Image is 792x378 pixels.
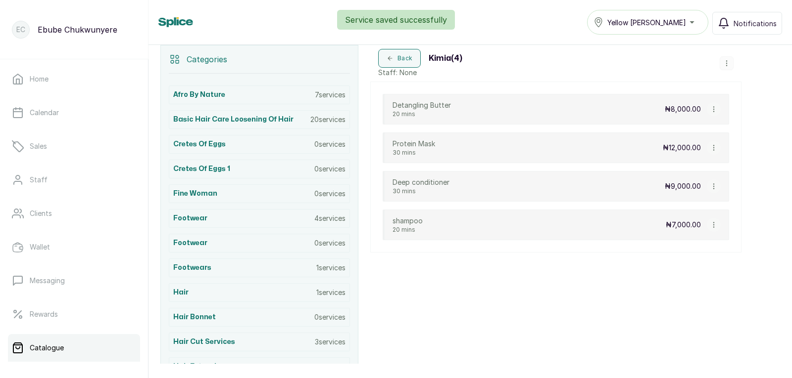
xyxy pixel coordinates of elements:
[8,132,140,160] a: Sales
[663,143,701,153] p: ₦12,000.00
[8,267,140,294] a: Messaging
[314,312,346,322] p: 0 services
[30,276,65,286] p: Messaging
[310,115,346,125] p: 20 services
[30,108,59,118] p: Calendar
[429,52,462,64] h3: Kimia ( 4 )
[345,14,447,26] p: Service saved successfully
[393,139,435,149] p: Protein Mask
[187,53,227,65] p: Categories
[173,139,226,149] h3: Cretes of eggs
[173,213,207,223] h3: footwear
[173,189,217,199] h3: Fine Woman
[378,49,421,68] button: Back
[393,149,435,157] p: 30 mins
[393,187,449,195] p: 30 mins
[393,100,451,110] p: Detangling Butter
[30,209,52,218] p: Clients
[315,337,346,347] p: 3 services
[378,68,462,78] p: Staff: None
[316,263,346,273] p: 1 services
[8,300,140,328] a: Rewards
[665,181,701,191] p: ₦9,000.00
[30,141,47,151] p: Sales
[30,343,64,353] p: Catalogue
[393,100,451,118] div: Detangling Butter20 mins
[173,362,229,372] h3: hair extensions
[173,288,189,297] h3: Hair
[665,104,701,114] p: ₦8,000.00
[666,220,701,230] p: ₦7,000.00
[315,90,346,100] p: 7 services
[316,288,346,297] p: 1 services
[173,115,294,125] h3: Basic Hair Care Loosening of Hair
[393,110,451,118] p: 20 mins
[393,226,423,234] p: 20 mins
[8,99,140,126] a: Calendar
[314,238,346,248] p: 0 services
[315,362,346,372] p: 2 services
[173,164,230,174] h3: Cretes of eggs 1
[8,200,140,227] a: Clients
[30,74,49,84] p: Home
[8,233,140,261] a: Wallet
[393,177,449,187] p: Deep conditioner
[393,177,449,195] div: Deep conditioner30 mins
[314,213,346,223] p: 4 services
[314,139,346,149] p: 0 services
[8,65,140,93] a: Home
[8,166,140,194] a: Staff
[393,139,435,157] div: Protein Mask30 mins
[393,216,423,234] div: shampoo20 mins
[8,334,140,362] a: Catalogue
[30,175,48,185] p: Staff
[314,189,346,199] p: 0 services
[173,337,235,347] h3: Hair Cut Services
[30,242,50,252] p: Wallet
[173,312,216,322] h3: hair bonnet
[173,90,225,100] h3: afro by nature
[393,216,423,226] p: shampoo
[173,263,211,273] h3: footwears
[173,238,207,248] h3: Footwear
[30,309,58,319] p: Rewards
[314,164,346,174] p: 0 services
